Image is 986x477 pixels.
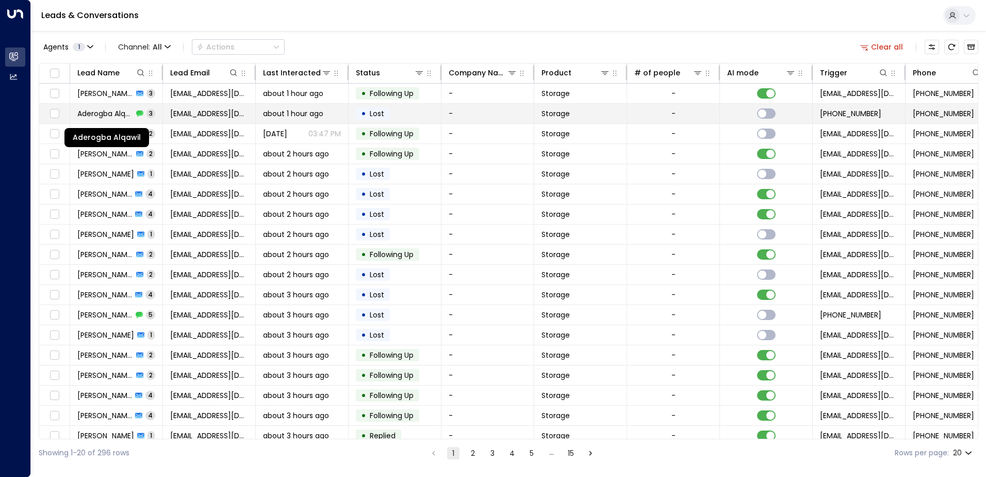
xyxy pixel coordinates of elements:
[913,330,974,340] span: +447827689428
[361,165,366,183] div: •
[820,189,898,199] span: leads@space-station.co.uk
[170,209,248,219] span: mr.lacoste.nm@googlemail.com
[944,40,959,54] span: Refresh
[441,386,534,405] td: -
[370,209,384,219] span: Lost
[263,350,329,360] span: about 3 hours ago
[263,390,329,401] span: about 3 hours ago
[196,42,235,52] div: Actions
[170,330,248,340] span: helennewton26@msn.com
[48,409,61,422] span: Toggle select row
[634,67,703,79] div: # of people
[170,290,248,300] span: Tspnltd1@gmail.com
[145,290,155,299] span: 4
[541,330,570,340] span: Storage
[147,230,155,239] span: 1
[361,407,366,424] div: •
[913,229,974,240] span: +447951512761
[541,209,570,219] span: Storage
[170,370,248,380] span: jennij774@gmail.com
[170,269,248,280] span: sidmistry247@icloud.com
[441,265,534,284] td: -
[820,370,898,380] span: leads@space-station.co.uk
[671,189,676,199] div: -
[77,88,133,99] span: Devanshi Parekh
[263,67,332,79] div: Last Interacted
[370,189,384,199] span: Lost
[584,447,597,459] button: Go to next page
[77,410,132,421] span: Paul Vincent
[913,350,974,360] span: +447826949197
[671,209,676,219] div: -
[727,67,796,79] div: AI mode
[77,370,133,380] span: Jennifer Jennifer
[545,447,557,459] div: …
[370,149,414,159] span: Following Up
[370,410,414,421] span: Following Up
[263,330,329,340] span: about 3 hours ago
[913,209,974,219] span: +447479019314
[541,370,570,380] span: Storage
[146,149,155,158] span: 2
[541,310,570,320] span: Storage
[913,431,974,441] span: +447542579394
[541,431,570,441] span: Storage
[913,67,981,79] div: Phone
[170,410,248,421] span: Paulvincent967@gmail.com
[308,129,341,139] p: 03:47 PM
[913,129,974,139] span: +447503479947
[77,269,133,280] span: Sid Mistry
[147,431,155,440] span: 1
[77,431,134,441] span: Tara Abankwah
[913,370,974,380] span: +447741537973
[263,249,329,260] span: about 2 hours ago
[370,169,384,179] span: Lost
[671,330,676,340] div: -
[263,431,329,441] span: about 3 hours ago
[820,249,898,260] span: leads@space-station.co.uk
[441,325,534,345] td: -
[48,188,61,201] span: Toggle select row
[441,204,534,224] td: -
[263,410,329,421] span: about 3 hours ago
[441,144,534,164] td: -
[170,67,210,79] div: Lead Email
[671,310,676,320] div: -
[263,108,323,119] span: about 1 hour ago
[361,387,366,404] div: •
[441,124,534,144] td: -
[820,390,898,401] span: leads@space-station.co.uk
[48,107,61,120] span: Toggle select row
[541,390,570,401] span: Storage
[727,67,759,79] div: AI mode
[361,326,366,344] div: •
[441,406,534,425] td: -
[146,310,155,319] span: 5
[671,390,676,401] div: -
[913,149,974,159] span: +447404890440
[41,9,139,21] a: Leads & Conversations
[48,208,61,221] span: Toggle select row
[820,149,898,159] span: leads@space-station.co.uk
[820,269,898,280] span: leads@space-station.co.uk
[361,205,366,223] div: •
[441,84,534,103] td: -
[263,169,329,179] span: about 2 hours ago
[48,349,61,362] span: Toggle select row
[170,229,248,240] span: kizzy84@hotmail.co.uk
[147,330,155,339] span: 1
[441,245,534,264] td: -
[671,169,676,179] div: -
[73,43,85,51] span: 1
[913,410,974,421] span: +447449388037
[370,129,414,139] span: Following Up
[671,249,676,260] div: -
[370,350,414,360] span: Following Up
[114,40,175,54] button: Channel:All
[441,184,534,204] td: -
[48,228,61,241] span: Toggle select row
[541,249,570,260] span: Storage
[356,67,424,79] div: Status
[39,448,129,458] div: Showing 1-20 of 296 rows
[820,310,881,320] span: +447775810114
